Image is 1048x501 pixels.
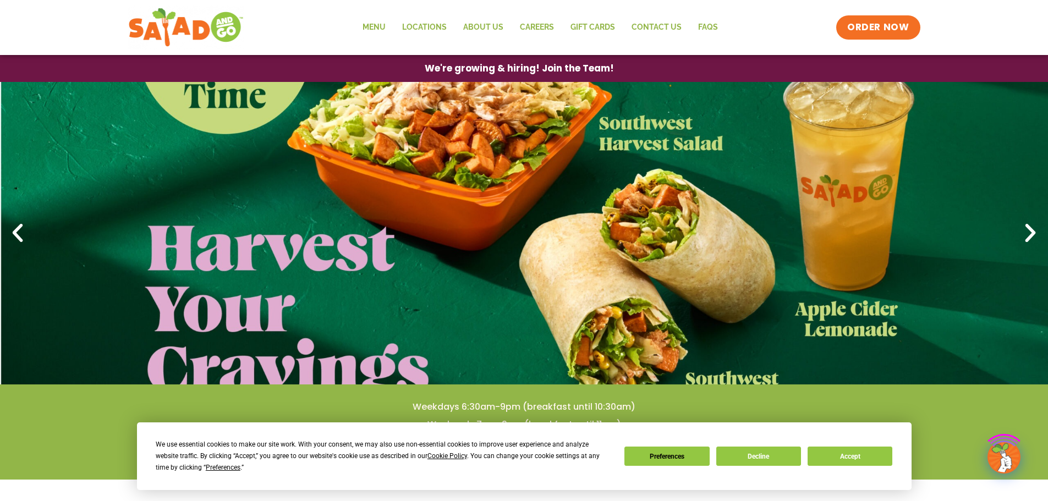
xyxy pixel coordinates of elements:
[455,15,512,40] a: About Us
[836,15,920,40] a: ORDER NOW
[22,419,1026,431] h4: Weekends 7am-9pm (breakfast until 11am)
[128,5,244,49] img: new-SAG-logo-768×292
[156,439,611,474] div: We use essential cookies to make our site work. With your consent, we may also use non-essential ...
[354,15,726,40] nav: Menu
[137,422,912,490] div: Cookie Consent Prompt
[562,15,623,40] a: GIFT CARDS
[354,15,394,40] a: Menu
[716,447,801,466] button: Decline
[206,464,240,471] span: Preferences
[427,452,467,460] span: Cookie Policy
[623,15,690,40] a: Contact Us
[425,64,614,73] span: We're growing & hiring! Join the Team!
[624,447,709,466] button: Preferences
[808,447,892,466] button: Accept
[690,15,726,40] a: FAQs
[394,15,455,40] a: Locations
[408,56,630,81] a: We're growing & hiring! Join the Team!
[22,401,1026,413] h4: Weekdays 6:30am-9pm (breakfast until 10:30am)
[512,15,562,40] a: Careers
[847,21,909,34] span: ORDER NOW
